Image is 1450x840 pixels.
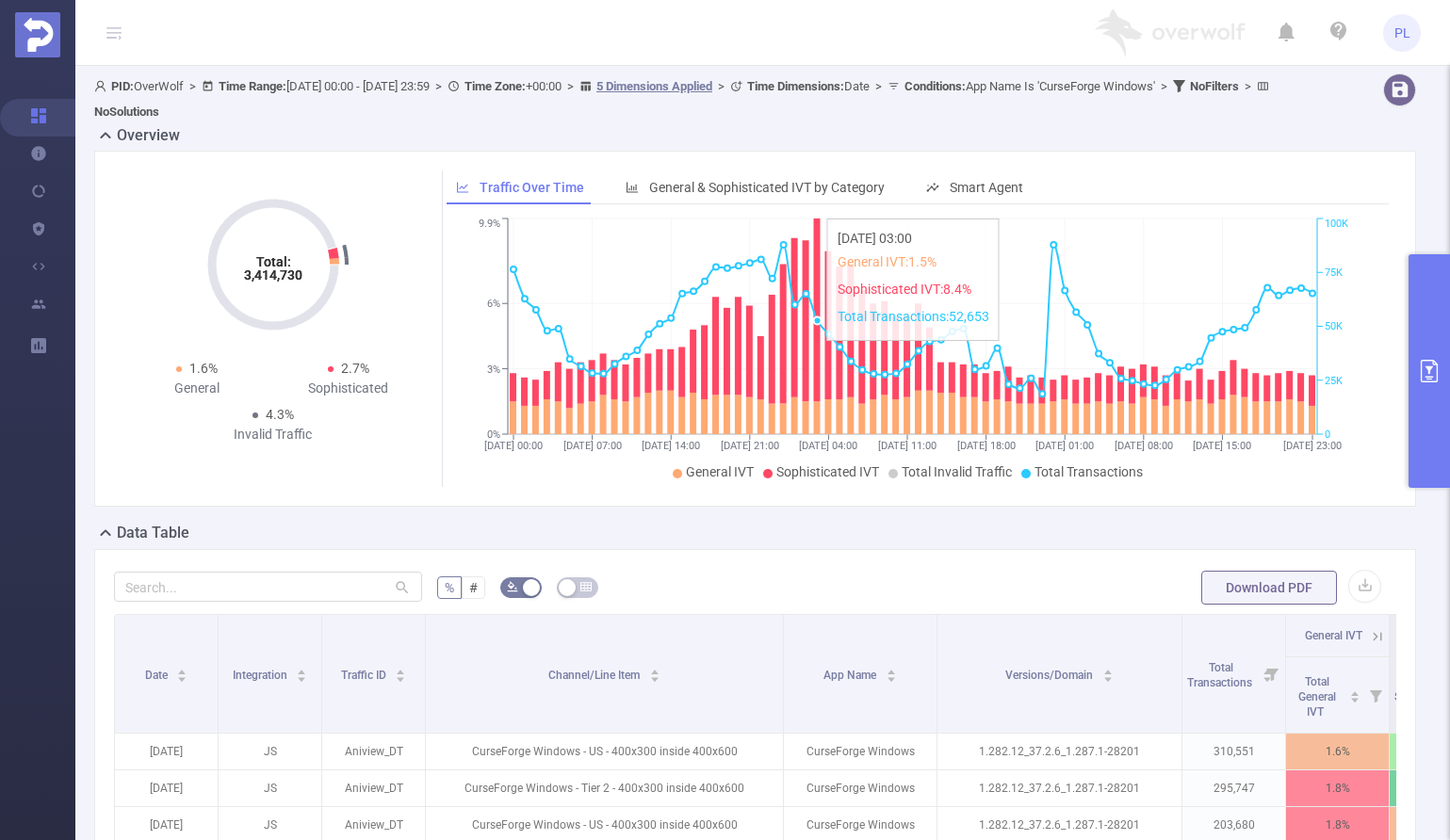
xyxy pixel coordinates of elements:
tspan: 6% [487,298,500,310]
div: Sort [176,667,187,678]
tspan: 100K [1325,218,1348,231]
p: CurseForge Windows [784,734,937,769]
span: 1.6% [189,361,218,376]
span: > [870,79,888,93]
span: Versions/Domain [1005,669,1096,682]
i: Filter menu [1362,657,1389,733]
b: Time Range: [219,79,286,93]
i: icon: caret-down [1350,695,1360,701]
i: icon: user [94,80,111,92]
i: icon: caret-down [886,674,896,680]
input: Search... [114,572,422,602]
tspan: [DATE] 08:00 [1115,440,1173,452]
div: Sort [1102,667,1114,678]
i: icon: caret-up [886,667,896,672]
p: 295,747 [1182,770,1285,806]
span: Total Invalid Traffic [902,464,1012,479]
i: icon: line-chart [456,181,469,194]
button: Download PDF [1201,571,1337,605]
tspan: 0 [1325,428,1330,441]
span: OverWolf [DATE] 00:00 - [DATE] 23:59 +00:00 [94,79,1274,119]
div: Sort [649,667,660,678]
div: Sort [886,667,897,678]
b: No Filters [1190,79,1239,93]
span: Total Transactions [1035,464,1143,479]
tspan: [DATE] 18:00 [957,440,1016,452]
div: Invalid Traffic [197,425,349,444]
i: icon: bg-colors [507,581,518,592]
p: 1.282.12_37.2.6_1.287.1-28201 [937,734,1181,769]
p: 1.282.12_37.2.6_1.287.1-28201 [937,770,1181,806]
span: % [445,580,454,595]
i: icon: caret-down [1102,674,1113,680]
span: Traffic Over Time [480,180,584,195]
i: Filter menu [1259,615,1285,733]
div: Sort [395,667,406,678]
p: JS [219,770,321,806]
b: Time Zone: [464,79,526,93]
tspan: [DATE] 14:00 [642,440,700,452]
tspan: 75K [1325,267,1343,279]
i: icon: caret-down [649,674,660,680]
i: icon: caret-down [297,674,307,680]
span: > [1155,79,1173,93]
span: Smart Agent [950,180,1023,195]
span: # [469,580,478,595]
span: App Name [823,669,879,682]
i: icon: caret-up [1102,667,1113,672]
p: [DATE] [115,734,218,769]
tspan: 9.9% [479,218,500,231]
span: > [562,79,579,93]
p: JS [219,734,321,769]
tspan: 50K [1325,321,1343,333]
p: 1.8% [1286,770,1389,806]
i: icon: bar-chart [626,181,639,194]
tspan: 0% [487,428,500,441]
p: 1.6% [1286,734,1389,769]
p: CurseForge Windows [784,770,937,806]
p: CurseForge Windows - Tier 2 - 400x300 inside 400x600 [426,770,783,806]
span: General & Sophisticated IVT by Category [649,180,885,195]
tspan: [DATE] 21:00 [721,440,779,452]
i: icon: caret-up [297,667,307,672]
b: Time Dimensions : [747,79,844,93]
h2: Overview [117,124,180,147]
tspan: [DATE] 07:00 [563,440,622,452]
tspan: [DATE] 11:00 [878,440,937,452]
span: General IVT [686,464,754,479]
span: Date [145,669,171,682]
span: Traffic ID [341,669,389,682]
img: Protected Media [15,12,60,57]
i: icon: caret-up [649,667,660,672]
i: icon: caret-up [1350,688,1360,694]
div: Sort [296,667,307,678]
i: icon: table [580,581,592,592]
tspan: 3,414,730 [244,267,302,283]
b: No Solutions [94,105,159,119]
span: 2.7% [341,361,369,376]
span: > [712,79,730,93]
span: General IVT [1305,629,1362,642]
span: Channel/Line Item [548,669,643,682]
span: Integration [233,669,290,682]
span: > [430,79,448,93]
div: Sort [1349,688,1360,700]
i: icon: caret-down [396,674,406,680]
span: Total Transactions [1187,661,1255,689]
i: icon: caret-up [177,667,187,672]
h2: Data Table [117,522,189,544]
div: Sophisticated [273,379,425,398]
tspan: [DATE] 04:00 [800,440,858,452]
span: > [1239,79,1257,93]
i: icon: caret-down [177,674,187,680]
b: Conditions : [904,79,966,93]
i: icon: caret-up [396,667,406,672]
b: PID: [111,79,134,93]
span: Sophisticated IVT [776,464,879,479]
tspan: [DATE] 15:00 [1194,440,1252,452]
tspan: [DATE] 00:00 [484,440,543,452]
span: 4.3% [266,407,294,422]
span: PL [1394,14,1410,52]
span: > [184,79,202,93]
p: 310,551 [1182,734,1285,769]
